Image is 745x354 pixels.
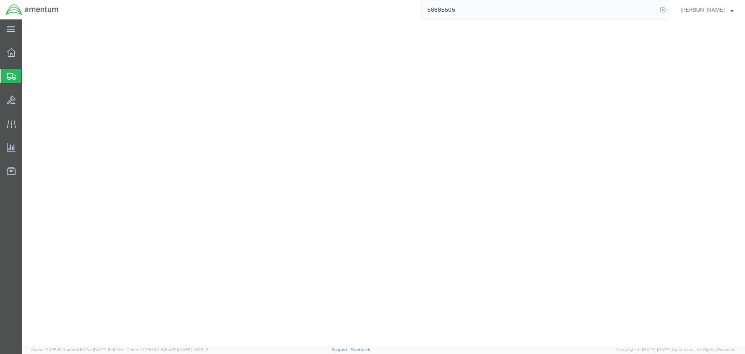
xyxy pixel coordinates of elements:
[22,19,745,346] iframe: FS Legacy Container
[331,347,351,352] a: Support
[5,4,59,16] img: logo
[350,347,370,352] a: Feedback
[93,347,123,352] span: [DATE] 10:10:00
[31,347,123,352] span: Server: 2025.18.0-a0edd1917ac
[178,347,208,352] span: [DATE] 10:06:13
[680,5,734,14] button: [PERSON_NAME]
[421,0,657,19] input: Search for shipment number, reference number
[616,347,736,353] span: Copyright © [DATE]-[DATE] Agistix Inc., All Rights Reserved
[126,347,208,352] span: Client: 2025.18.0-198a450
[681,5,725,14] span: Steven Alcott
